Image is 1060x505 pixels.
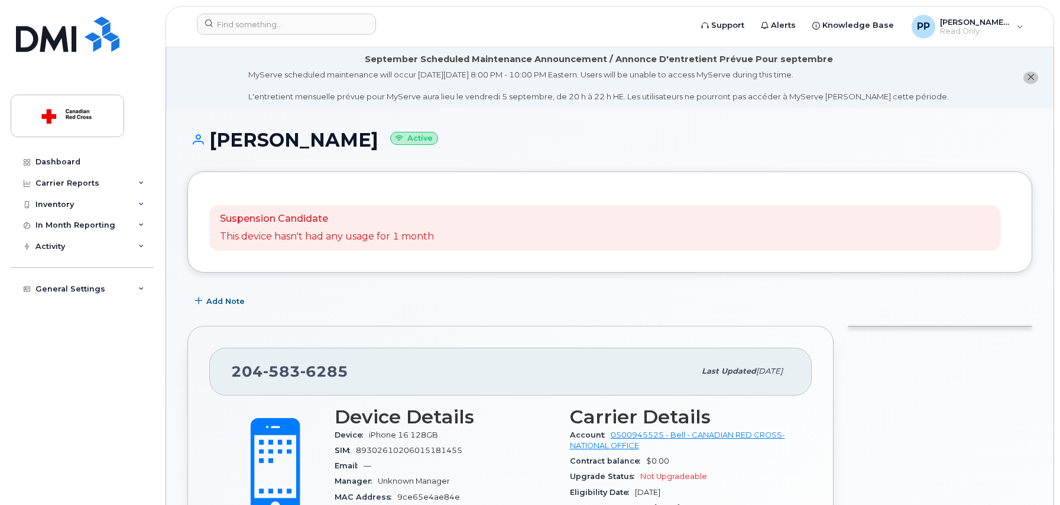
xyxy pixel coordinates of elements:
span: Last updated [702,367,756,375]
span: 583 [263,362,300,380]
span: 9ce65e4ae84e [397,493,460,501]
button: Add Note [187,290,255,312]
span: Device [335,430,369,439]
p: This device hasn't had any usage for 1 month [220,230,434,244]
span: — [364,461,371,470]
span: 204 [231,362,348,380]
span: iPhone 16 128GB [369,430,438,439]
span: [DATE] [756,367,783,375]
span: Add Note [206,296,245,307]
span: Manager [335,477,378,485]
h1: [PERSON_NAME] [187,130,1032,150]
span: Email [335,461,364,470]
h3: Carrier Details [570,406,791,428]
span: Upgrade Status [570,472,640,481]
span: Eligibility Date [570,488,635,497]
span: SIM [335,446,356,455]
small: Active [390,132,438,145]
span: 89302610206015181455 [356,446,462,455]
div: September Scheduled Maintenance Announcement / Annonce D'entretient Prévue Pour septembre [365,53,833,66]
span: Account [570,430,611,439]
span: Contract balance [570,457,646,465]
h3: Device Details [335,406,556,428]
span: $0.00 [646,457,669,465]
a: 0500945525 - Bell - CANADIAN RED CROSS- NATIONAL OFFICE [570,430,785,450]
button: close notification [1023,72,1038,84]
span: 6285 [300,362,348,380]
span: [DATE] [635,488,660,497]
span: MAC Address [335,493,397,501]
span: Not Upgradeable [640,472,707,481]
div: MyServe scheduled maintenance will occur [DATE][DATE] 8:00 PM - 10:00 PM Eastern. Users will be u... [248,69,949,102]
span: Unknown Manager [378,477,450,485]
p: Suspension Candidate [220,212,434,226]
